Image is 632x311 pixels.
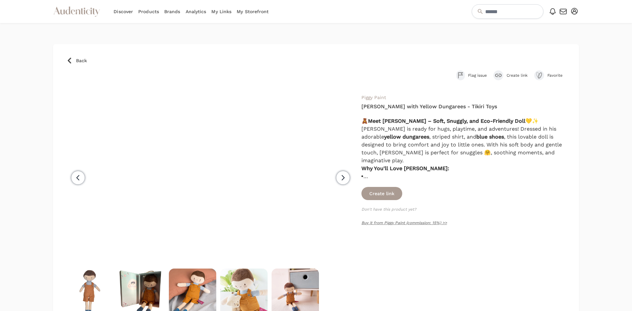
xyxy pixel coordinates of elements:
[384,134,429,140] strong: yellow dungarees
[361,187,402,200] button: Create link
[361,103,566,111] h4: [PERSON_NAME] with Yellow Dungarees - Tikiri Toys
[493,70,528,80] button: Create link
[534,70,566,80] button: Favorite
[468,73,487,78] span: Flag issue
[361,95,386,100] a: Piggy Paint
[76,57,87,64] span: Back
[361,117,566,125] p: 🧸 💛✨
[361,165,449,171] strong: Why You'll Love [PERSON_NAME]:
[368,118,525,124] strong: Meet [PERSON_NAME] – Soft, Snuggly, and Eco-Friendly Doll
[66,57,566,64] a: Back
[507,73,528,78] span: Create link
[361,220,447,225] a: Buy it from Piggy Paint (commission: 15%) >>
[361,207,566,212] p: Don't have this product yet?
[476,134,504,140] strong: blue shoes
[456,70,487,80] button: Flag issue
[547,73,566,78] span: Favorite
[361,125,566,165] p: [PERSON_NAME] is ready for hugs, playtime, and adventures! Dressed in his adorable , striped shir...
